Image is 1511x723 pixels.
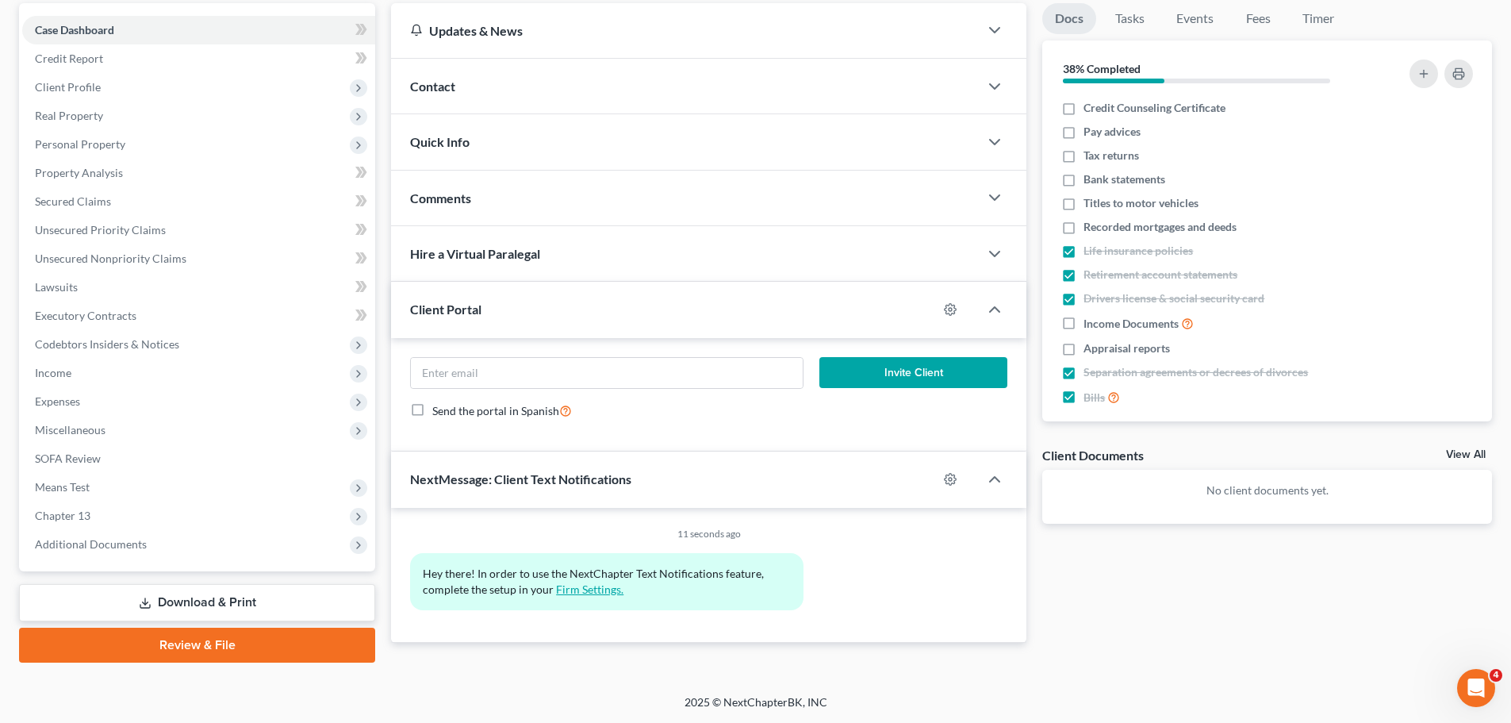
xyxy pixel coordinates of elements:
a: Events [1164,3,1226,34]
span: Income [35,366,71,379]
a: Secured Claims [22,187,375,216]
span: Comments [410,190,471,206]
a: Unsecured Priority Claims [22,216,375,244]
div: Updates & News [410,22,960,39]
a: View All [1446,449,1486,460]
span: Means Test [35,480,90,494]
a: Fees [1233,3,1283,34]
a: Review & File [19,628,375,663]
a: Property Analysis [22,159,375,187]
span: Bills [1083,390,1105,406]
div: Client Documents [1042,447,1144,463]
a: Case Dashboard [22,16,375,44]
span: Client Portal [410,302,481,317]
span: Lawsuits [35,280,78,294]
span: Income Documents [1083,316,1179,332]
span: Drivers license & social security card [1083,290,1264,306]
span: Retirement account statements [1083,267,1237,283]
span: SOFA Review [35,452,101,465]
span: Unsecured Priority Claims [35,223,166,237]
span: Tax returns [1083,148,1139,163]
span: Chapter 13 [35,509,90,522]
span: Expenses [35,394,80,408]
span: Codebtors Insiders & Notices [35,337,179,351]
span: Recorded mortgages and deeds [1083,219,1237,235]
a: Tasks [1103,3,1157,34]
iframe: Intercom live chat [1457,669,1495,707]
span: Contact [410,79,455,94]
a: SOFA Review [22,444,375,473]
a: Docs [1042,3,1096,34]
span: Personal Property [35,137,125,151]
div: 2025 © NextChapterBK, INC [304,694,1208,723]
span: Hey there! In order to use the NextChapter Text Notifications feature, complete the setup in your [423,567,766,596]
span: Credit Report [35,52,103,65]
span: Unsecured Nonpriority Claims [35,252,186,265]
div: 11 seconds ago [410,527,1007,540]
span: Client Profile [35,80,101,94]
a: Executory Contracts [22,302,375,330]
span: Separation agreements or decrees of divorces [1083,364,1308,380]
a: Credit Report [22,44,375,73]
span: Miscellaneous [35,423,105,436]
button: Invite Client [819,357,1008,389]
span: Credit Counseling Certificate [1083,100,1225,116]
span: Additional Documents [35,537,147,551]
span: Secured Claims [35,194,111,208]
span: Case Dashboard [35,23,114,37]
span: Quick Info [410,134,470,149]
span: Real Property [35,109,103,122]
span: Executory Contracts [35,309,136,322]
span: 4 [1490,669,1502,682]
input: Enter email [411,358,802,388]
span: Titles to motor vehicles [1083,195,1198,211]
a: Lawsuits [22,273,375,302]
a: Firm Settings. [556,583,623,596]
span: NextMessage: Client Text Notifications [410,471,631,486]
span: Hire a Virtual Paralegal [410,246,540,261]
span: Appraisal reports [1083,340,1170,356]
strong: 38% Completed [1063,62,1141,75]
a: Timer [1290,3,1347,34]
span: Pay advices [1083,124,1141,140]
a: Download & Print [19,584,375,621]
span: Send the portal in Spanish [432,404,559,417]
span: Bank statements [1083,171,1165,187]
p: No client documents yet. [1055,483,1479,498]
a: Unsecured Nonpriority Claims [22,244,375,273]
span: Property Analysis [35,166,123,179]
span: Life insurance policies [1083,243,1193,259]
